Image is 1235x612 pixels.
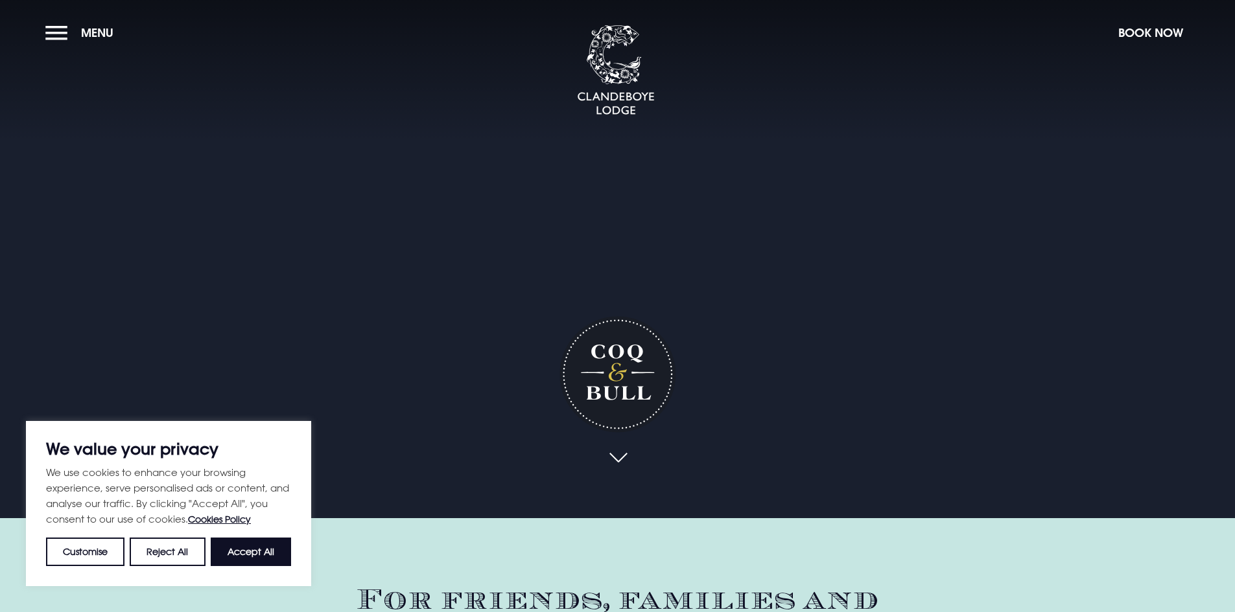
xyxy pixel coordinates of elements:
[130,538,205,566] button: Reject All
[46,464,291,527] p: We use cookies to enhance your browsing experience, serve personalised ads or content, and analys...
[188,514,251,525] a: Cookies Policy
[577,25,655,116] img: Clandeboye Lodge
[1112,19,1190,47] button: Book Now
[81,25,113,40] span: Menu
[26,421,311,586] div: We value your privacy
[211,538,291,566] button: Accept All
[45,19,120,47] button: Menu
[46,441,291,457] p: We value your privacy
[559,316,676,432] h1: Coq & Bull
[46,538,124,566] button: Customise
